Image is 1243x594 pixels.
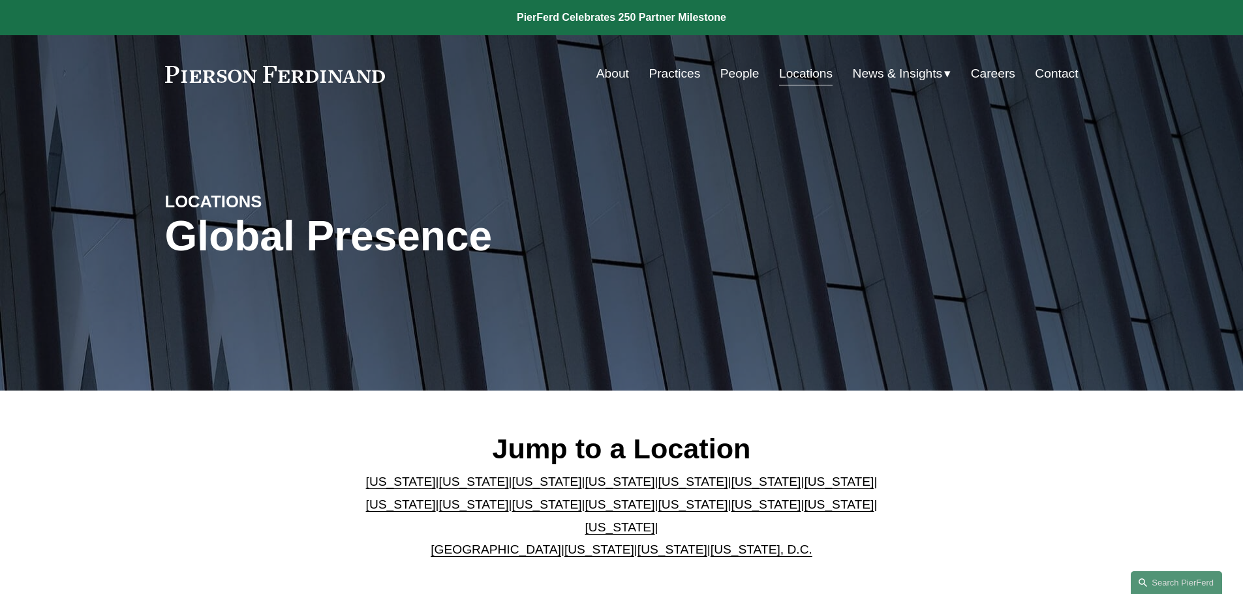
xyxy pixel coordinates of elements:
a: People [720,61,760,86]
a: [US_STATE] [512,497,582,511]
a: [US_STATE], D.C. [711,542,812,556]
a: [US_STATE] [637,542,707,556]
a: [US_STATE] [658,497,728,511]
a: [US_STATE] [804,475,874,488]
a: [US_STATE] [731,497,801,511]
a: [US_STATE] [564,542,634,556]
a: Search this site [1131,571,1222,594]
a: [US_STATE] [585,520,655,534]
a: Contact [1035,61,1078,86]
h1: Global Presence [165,213,774,260]
a: [US_STATE] [439,497,509,511]
a: Locations [779,61,833,86]
h4: LOCATIONS [165,191,393,212]
a: [US_STATE] [585,475,655,488]
a: Practices [649,61,700,86]
a: [US_STATE] [731,475,801,488]
a: About [596,61,629,86]
span: News & Insights [853,63,943,85]
p: | | | | | | | | | | | | | | | | | | [355,471,888,561]
a: Careers [971,61,1015,86]
a: [US_STATE] [585,497,655,511]
a: [US_STATE] [804,497,874,511]
a: [US_STATE] [512,475,582,488]
a: [US_STATE] [366,475,436,488]
a: [US_STATE] [658,475,728,488]
a: [US_STATE] [439,475,509,488]
h2: Jump to a Location [355,432,888,466]
a: folder dropdown [853,61,951,86]
a: [GEOGRAPHIC_DATA] [431,542,561,556]
a: [US_STATE] [366,497,436,511]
